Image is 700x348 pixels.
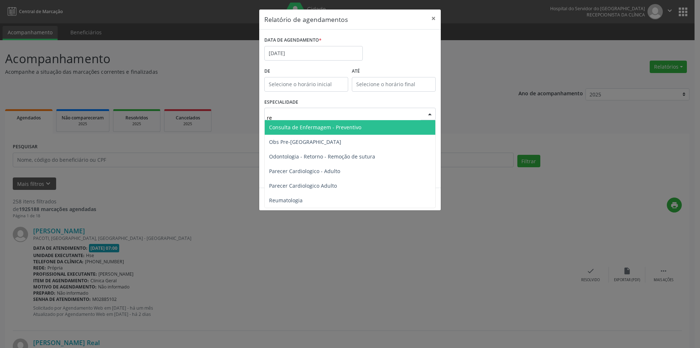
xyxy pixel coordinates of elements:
span: Parecer Cardiologico - Adulto [269,168,340,175]
input: Selecione o horário inicial [264,77,348,92]
span: Reumatologia [269,197,303,204]
label: De [264,66,348,77]
h5: Relatório de agendamentos [264,15,348,24]
span: Parecer Cardiologico Adulto [269,182,337,189]
label: DATA DE AGENDAMENTO [264,35,322,46]
span: Consulta de Enfermagem - Preventivo [269,124,361,131]
button: Close [426,9,441,27]
span: Odontologia - Retorno - Remoção de sutura [269,153,375,160]
label: ESPECIALIDADE [264,97,298,108]
input: Selecione uma data ou intervalo [264,46,363,61]
input: Seleciona uma especialidade [267,110,421,125]
span: Obs Pre-[GEOGRAPHIC_DATA] [269,138,341,145]
label: ATÉ [352,66,436,77]
input: Selecione o horário final [352,77,436,92]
